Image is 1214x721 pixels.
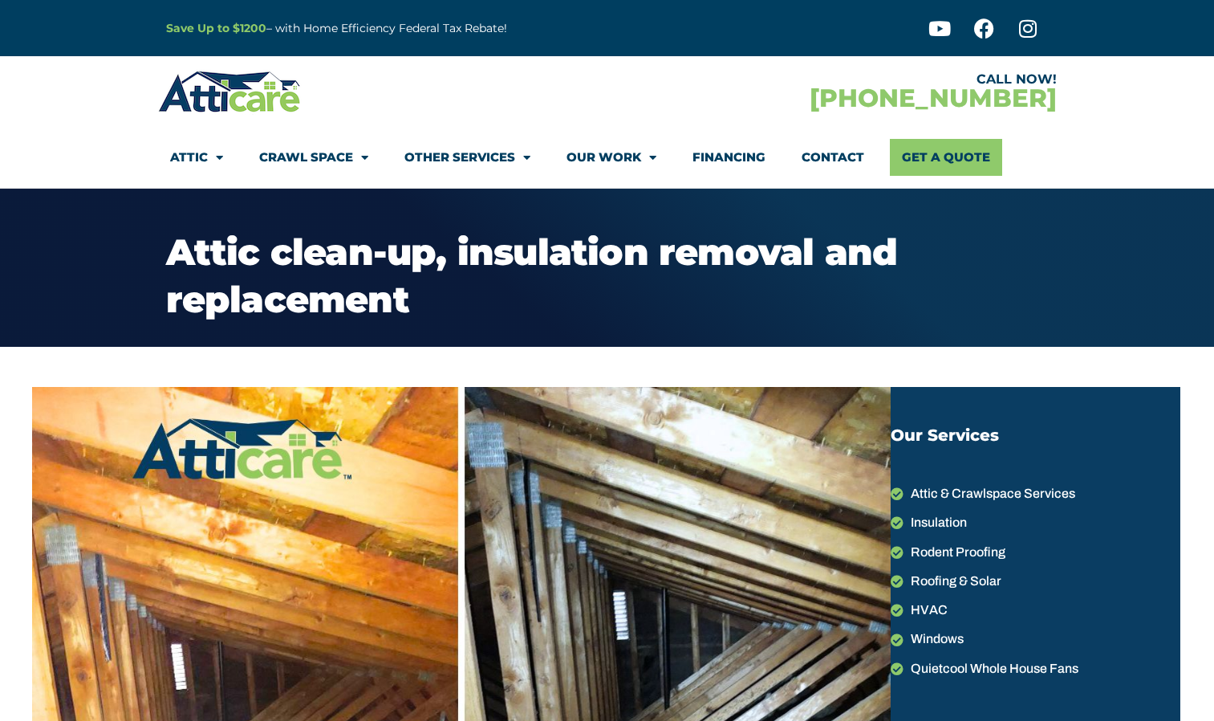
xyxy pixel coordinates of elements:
[404,139,530,176] a: Other Services
[891,658,1180,679] a: Quietcool Whole House Fans
[166,229,1049,323] h4: Attic clean-up, insulation removal and replacement
[891,427,1172,443] h4: Our Services
[166,21,266,35] a: Save Up to $1200
[891,512,1180,533] a: Insulation
[907,512,967,533] span: Insulation
[907,629,964,650] span: Windows
[891,629,1180,650] a: Windows
[907,542,1005,563] span: Rodent Proofing
[607,73,1057,86] div: CALL NOW!
[907,571,1001,592] span: Roofing & Solar
[907,658,1078,679] span: Quietcool Whole House Fans
[891,542,1180,563] a: Rodent Proofing
[907,600,948,621] span: HVAC
[891,571,1180,592] a: Roofing & Solar
[170,139,223,176] a: Attic
[166,19,686,38] p: – with Home Efficiency Federal Tax Rebate!
[907,483,1075,504] span: Attic & Crawlspace Services
[890,139,1002,176] a: Get A Quote
[802,139,864,176] a: Contact
[692,139,765,176] a: Financing
[566,139,656,176] a: Our Work
[259,139,368,176] a: Crawl Space
[170,139,1045,176] nav: Menu
[891,483,1180,504] a: Attic & Crawlspace Services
